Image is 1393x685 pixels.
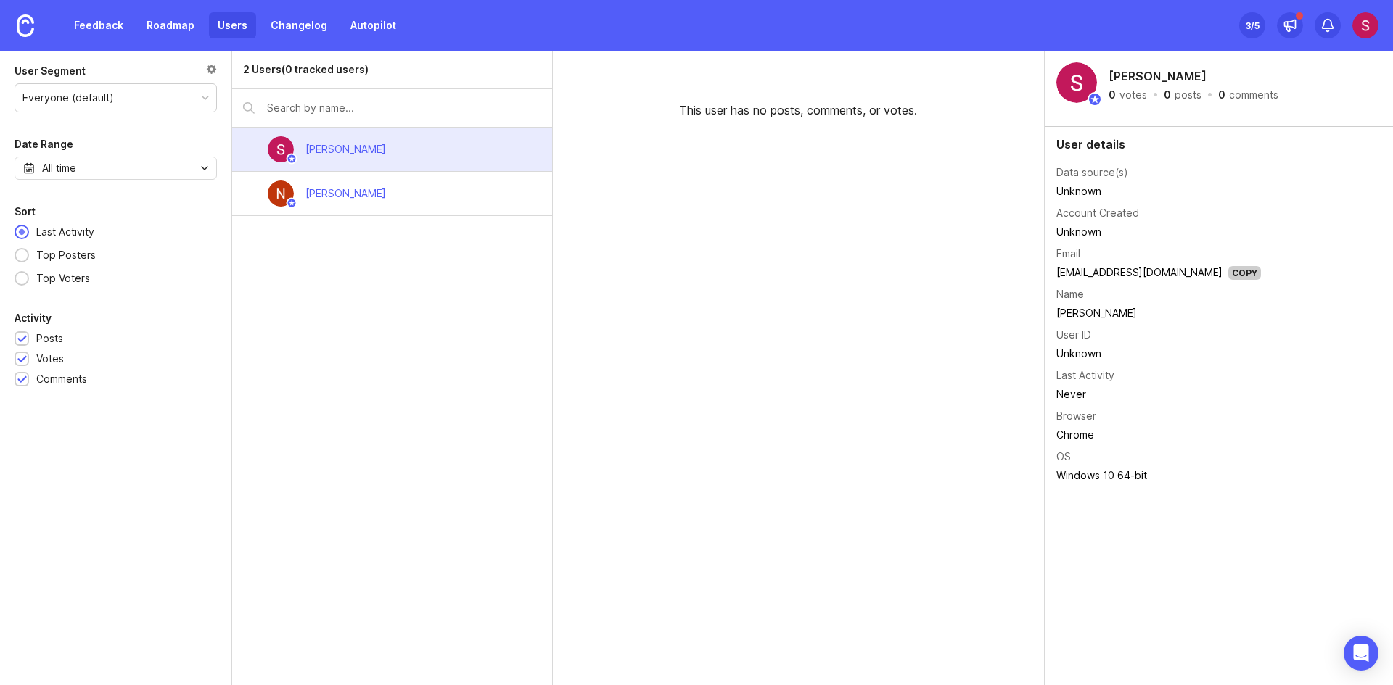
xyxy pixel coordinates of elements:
img: member badge [1088,92,1102,107]
img: Shohista Ergasheva [1056,62,1097,103]
td: Unknown [1056,182,1261,201]
div: Never [1056,386,1261,402]
a: Autopilot [342,12,405,38]
div: 3 /5 [1246,15,1260,36]
div: Copy [1228,266,1261,280]
img: Shohista Ergasheva [1352,12,1378,38]
a: Changelog [262,12,336,38]
div: 0 [1164,90,1171,100]
div: Last Activity [29,224,102,240]
div: · [1206,90,1214,100]
a: Feedback [65,12,132,38]
div: User Segment [15,62,86,80]
a: Users [209,12,256,38]
div: 2 Users (0 tracked users) [243,62,369,78]
div: · [1151,90,1159,100]
div: Browser [1056,408,1096,424]
td: Windows 10 64-bit [1056,466,1261,485]
img: Canny Home [17,14,34,37]
div: Activity [15,310,52,327]
a: Roadmap [138,12,203,38]
div: Posts [36,331,63,346]
div: Account Created [1056,205,1139,221]
div: 0 [1109,90,1116,100]
a: [EMAIL_ADDRESS][DOMAIN_NAME] [1056,266,1223,278]
button: 3/5 [1239,12,1265,38]
div: posts [1175,90,1201,100]
div: All time [42,160,76,176]
div: Date Range [15,136,73,153]
div: Data source(s) [1056,165,1128,180]
div: votes [1119,90,1147,100]
div: User details [1056,138,1381,150]
div: Last Activity [1056,368,1114,383]
td: Chrome [1056,425,1261,444]
div: Sort [15,203,36,220]
td: [PERSON_NAME] [1056,304,1261,323]
div: Open Intercom Messenger [1344,636,1378,671]
div: Top Voters [29,270,97,286]
img: Naufal Vagapov [268,180,294,207]
h2: [PERSON_NAME] [1106,65,1209,87]
div: [PERSON_NAME] [305,141,386,157]
div: User ID [1056,327,1091,343]
div: Unknown [1056,224,1261,240]
div: Email [1056,246,1080,262]
img: member badge [287,154,297,165]
div: Everyone (default) [22,90,114,106]
div: Comments [36,371,87,387]
div: Top Posters [29,247,103,263]
svg: toggle icon [193,162,216,174]
div: Unknown [1056,346,1261,362]
div: This user has no posts, comments, or votes. [553,51,1044,130]
div: OS [1056,449,1071,465]
input: Search by name... [267,100,541,116]
img: member badge [287,198,297,209]
div: 0 [1218,90,1225,100]
div: comments [1229,90,1278,100]
div: Name [1056,286,1084,302]
img: Shohista Ergasheva [268,136,294,162]
div: [PERSON_NAME] [305,186,386,202]
div: Votes [36,351,64,367]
